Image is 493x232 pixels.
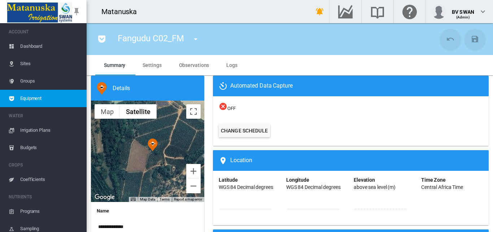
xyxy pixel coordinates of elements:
a: Terms [160,197,170,201]
span: Programs [20,203,81,220]
div: Water Flow Meter [97,82,204,95]
div: Time Zone [421,177,446,184]
span: Logs [226,62,237,68]
button: Save Changes [465,29,485,49]
span: CROPS [9,159,81,171]
button: Zoom in [186,164,201,178]
div: Longitude [286,177,309,184]
span: ACCOUNT [9,26,81,38]
span: Fangudu C02_FM [118,33,184,43]
md-icon: icon-bell-ring [315,7,324,16]
div: Latitude [219,177,238,184]
div: WGS 84 Decimal degrees [219,184,273,191]
div: WGS 84 Decimal degrees [286,184,341,191]
span: Dashboard [20,38,81,55]
a: Open this area in Google Maps (opens a new window) [93,193,117,202]
md-icon: icon-pin [72,7,81,16]
span: Sites [20,55,81,72]
span: Equipment [20,90,81,107]
md-icon: icon-content-save [471,35,479,43]
button: Show satellite imagery [120,104,157,119]
span: Summary [104,62,125,68]
md-icon: Go to the Data Hub [337,7,354,16]
div: Matanuska [101,7,143,17]
md-icon: Click here for help [401,7,418,16]
button: icon-menu-down [188,32,203,46]
div: BV SWAN [452,5,474,13]
span: Settings [143,62,161,68]
div: Central Africa Time [421,184,463,191]
button: Map Data [140,197,155,202]
a: Report a map error [174,197,202,201]
div: Fangudu C02_FM [148,138,158,151]
button: icon-bell-ring [313,4,327,19]
span: (Admin) [456,15,470,19]
button: Keyboard shortcuts [131,197,136,202]
button: Zoom out [186,179,201,193]
md-icon: icon-menu-down [191,35,200,43]
span: NUTRIENTS [9,191,81,203]
span: Irrigation Plans [20,122,81,139]
button: Toggle fullscreen view [186,104,201,119]
md-icon: icon-chevron-down [479,7,487,16]
span: Automated Data Capture [219,82,293,90]
md-icon: icon-pocket [97,35,106,43]
button: Cancel Changes [440,29,461,49]
b: Name [97,208,109,214]
button: icon-pocket [95,32,109,46]
md-icon: Search the knowledge base [369,7,386,16]
span: WATER [9,110,81,122]
img: Google [93,193,117,202]
md-icon: icon-camera-timer [219,82,230,90]
img: 9.svg [97,82,107,95]
img: Matanuska_LOGO.png [7,3,72,22]
div: Elevation [354,177,375,184]
span: Coefficients [20,171,81,188]
md-icon: icon-undo [446,35,455,43]
span: Groups [20,72,81,90]
button: Show street map [95,104,120,119]
span: Location [219,156,252,165]
div: above sea level (m) [354,184,396,191]
span: OFF [219,102,483,112]
img: profile.jpg [432,4,446,19]
md-icon: icon-map-marker [219,156,230,165]
span: Budgets [20,139,81,156]
span: Observations [179,62,209,68]
button: Change Schedule [219,124,270,137]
